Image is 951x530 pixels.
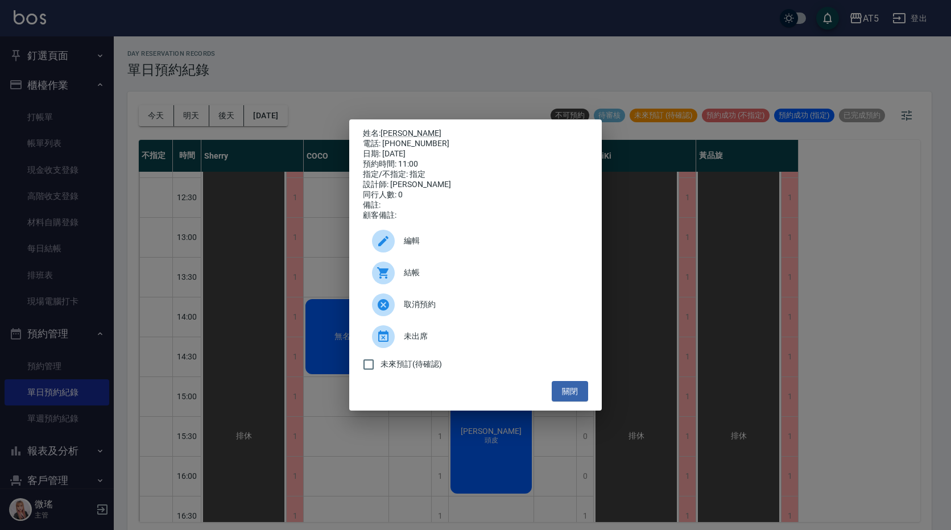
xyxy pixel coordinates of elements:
div: 備註: [363,200,588,210]
span: 未來預訂(待確認) [381,358,442,370]
div: 電話: [PHONE_NUMBER] [363,139,588,149]
div: 預約時間: 11:00 [363,159,588,169]
button: 關閉 [552,381,588,402]
span: 結帳 [404,267,579,279]
div: 日期: [DATE] [363,149,588,159]
a: 結帳 [363,257,588,289]
div: 設計師: [PERSON_NAME] [363,180,588,190]
span: 未出席 [404,330,579,342]
div: 編輯 [363,225,588,257]
p: 姓名: [363,129,588,139]
div: 指定/不指定: 指定 [363,169,588,180]
span: 編輯 [404,235,579,247]
div: 未出席 [363,321,588,353]
span: 取消預約 [404,299,579,310]
div: 取消預約 [363,289,588,321]
div: 同行人數: 0 [363,190,588,200]
div: 顧客備註: [363,210,588,221]
a: [PERSON_NAME] [381,129,441,138]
